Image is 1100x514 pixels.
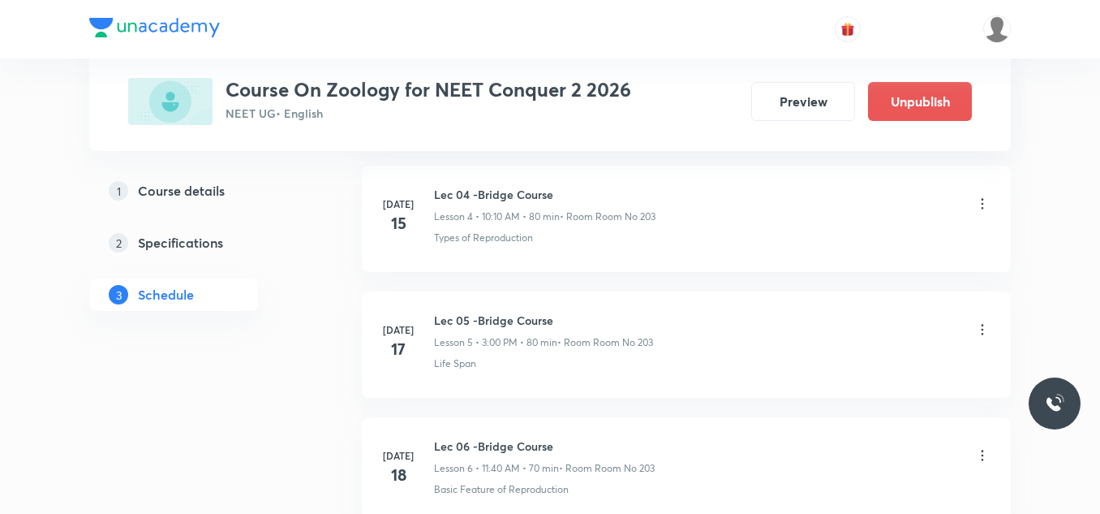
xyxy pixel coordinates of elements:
[89,18,220,37] img: Company Logo
[434,312,653,329] h6: Lec 05 -Bridge Course
[382,337,415,361] h4: 17
[226,105,631,122] p: NEET UG • English
[751,82,855,121] button: Preview
[138,285,194,305] h5: Schedule
[560,209,655,224] p: • Room Room No 203
[835,16,861,42] button: avatar
[868,82,972,121] button: Unpublish
[89,18,220,41] a: Company Logo
[109,181,128,201] p: 1
[382,211,415,235] h4: 15
[128,78,213,125] img: 72639513-D492-46F1-B7C1-B10511EE8419_plus.png
[382,197,415,211] h6: [DATE]
[840,22,855,37] img: avatar
[226,78,631,102] h3: Course On Zoology for NEET Conquer 2 2026
[382,322,415,337] h6: [DATE]
[109,233,128,253] p: 2
[434,482,569,497] p: Basic Feature of Reproduction
[559,461,655,476] p: • Room Room No 203
[434,231,533,245] p: Types of Reproduction
[557,335,653,350] p: • Room Room No 203
[434,209,560,224] p: Lesson 4 • 10:10 AM • 80 min
[983,15,1011,43] img: Saniya Tarannum
[382,448,415,463] h6: [DATE]
[138,181,225,201] h5: Course details
[138,233,223,253] h5: Specifications
[1045,394,1064,413] img: ttu
[89,227,310,259] a: 2Specifications
[89,175,310,207] a: 1Course details
[434,438,655,455] h6: Lec 06 -Bridge Course
[434,356,476,371] p: Life Span
[434,186,655,203] h6: Lec 04 -Bridge Course
[434,335,557,350] p: Lesson 5 • 3:00 PM • 80 min
[434,461,559,476] p: Lesson 6 • 11:40 AM • 70 min
[382,463,415,487] h4: 18
[109,285,128,305] p: 3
